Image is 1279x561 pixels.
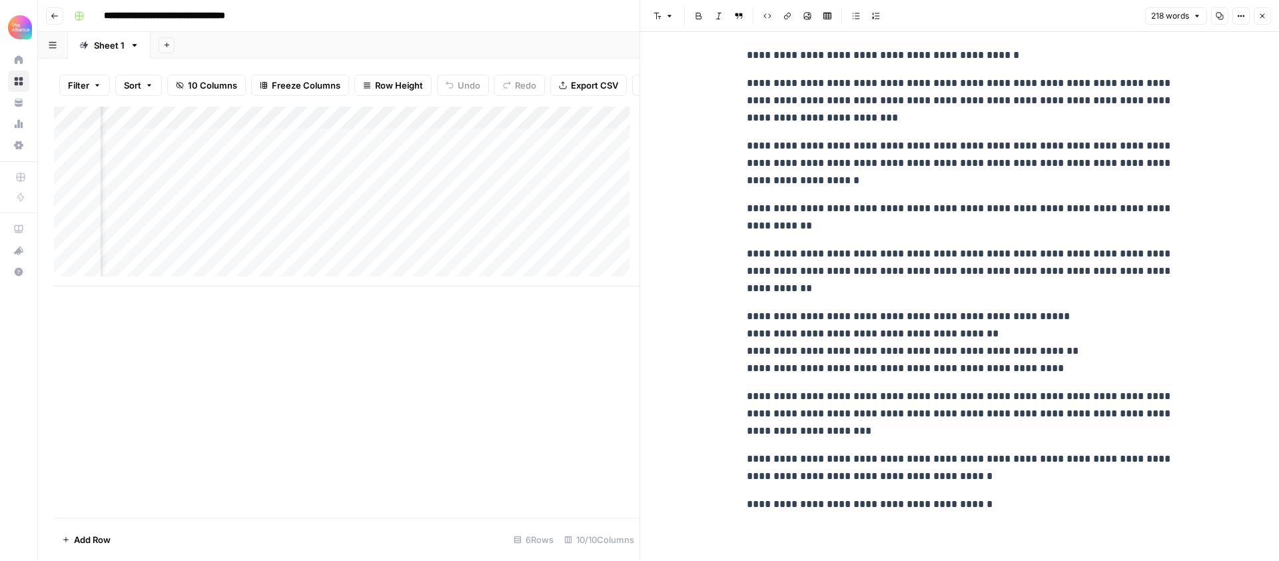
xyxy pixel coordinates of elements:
[8,135,29,156] a: Settings
[9,241,29,261] div: What's new?
[272,79,340,92] span: Freeze Columns
[508,529,559,550] div: 6 Rows
[437,75,489,96] button: Undo
[124,79,141,92] span: Sort
[1151,10,1189,22] span: 218 words
[8,15,32,39] img: Alliance Logo
[354,75,432,96] button: Row Height
[375,79,423,92] span: Row Height
[494,75,545,96] button: Redo
[8,219,29,240] a: AirOps Academy
[559,529,639,550] div: 10/10 Columns
[68,32,151,59] a: Sheet 1
[8,261,29,282] button: Help + Support
[550,75,627,96] button: Export CSV
[115,75,162,96] button: Sort
[8,11,29,44] button: Workspace: Alliance
[74,533,111,546] span: Add Row
[8,113,29,135] a: Usage
[571,79,618,92] span: Export CSV
[59,75,110,96] button: Filter
[515,79,536,92] span: Redo
[8,71,29,92] a: Browse
[8,49,29,71] a: Home
[94,39,125,52] div: Sheet 1
[251,75,349,96] button: Freeze Columns
[1145,7,1207,25] button: 218 words
[188,79,237,92] span: 10 Columns
[8,92,29,113] a: Your Data
[458,79,480,92] span: Undo
[8,240,29,261] button: What's new?
[54,529,119,550] button: Add Row
[68,79,89,92] span: Filter
[167,75,246,96] button: 10 Columns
